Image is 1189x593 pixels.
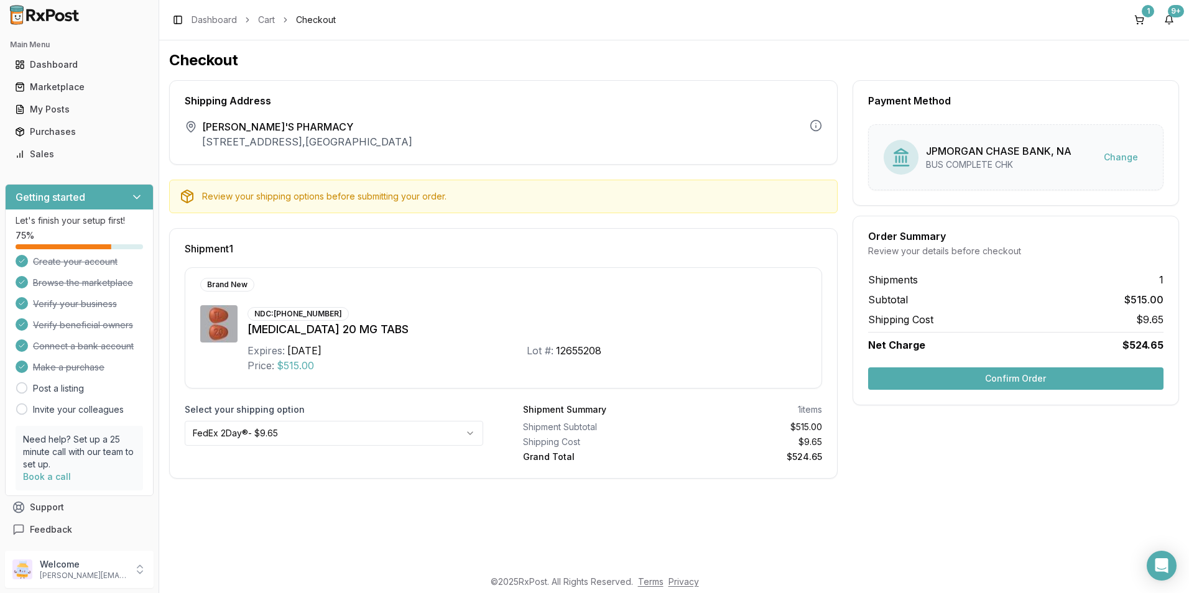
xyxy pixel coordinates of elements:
a: Post a listing [33,382,84,395]
div: Expires: [248,343,285,358]
div: Order Summary [868,231,1164,241]
div: Shipment Summary [523,403,606,416]
div: Review your details before checkout [868,245,1164,257]
h1: Checkout [169,50,1179,70]
h2: Main Menu [10,40,149,50]
button: My Posts [5,99,154,119]
div: Shipping Address [185,96,822,106]
a: Cart [258,14,275,26]
div: Shipping Cost [523,436,667,448]
div: Sales [15,148,144,160]
p: Welcome [40,558,126,571]
p: Let's finish your setup first! [16,214,143,227]
div: Lot #: [527,343,553,358]
div: Brand New [200,278,254,292]
button: Marketplace [5,77,154,97]
span: Shipment 1 [185,244,233,254]
button: Dashboard [5,55,154,75]
button: Confirm Order [868,367,1164,390]
a: Terms [638,576,664,587]
a: Dashboard [192,14,237,26]
span: [PERSON_NAME]'S PHARMACY [202,119,412,134]
div: Purchases [15,126,144,138]
span: Verify beneficial owners [33,319,133,331]
div: $9.65 [677,436,821,448]
button: Change [1094,146,1148,168]
p: Need help? Set up a 25 minute call with our team to set up. [23,433,136,471]
button: Purchases [5,122,154,142]
h3: Getting started [16,190,85,205]
span: Verify your business [33,298,117,310]
div: Payment Method [868,96,1164,106]
span: 75 % [16,229,34,242]
span: Browse the marketplace [33,277,133,289]
span: Make a purchase [33,361,104,374]
span: Net Charge [868,339,925,351]
img: User avatar [12,559,32,579]
img: Trintellix 20 MG TABS [200,305,238,342]
div: Open Intercom Messenger [1147,551,1177,581]
span: Connect a bank account [33,340,134,352]
div: [DATE] [287,343,322,358]
div: Dashboard [15,58,144,71]
div: 9+ [1168,5,1184,17]
div: Price: [248,358,274,373]
span: $515.00 [277,358,314,373]
span: 1 [1159,272,1164,287]
span: $9.65 [1136,312,1164,327]
span: Shipments [868,272,918,287]
div: Review your shipping options before submitting your order. [202,190,827,203]
div: 1 items [798,403,822,416]
a: My Posts [10,98,149,121]
label: Select your shipping option [185,403,483,416]
span: Shipping Cost [868,312,933,327]
span: Create your account [33,255,118,268]
div: $515.00 [677,421,821,433]
span: $524.65 [1122,338,1164,352]
div: $524.65 [677,451,821,463]
a: Sales [10,143,149,165]
div: Grand Total [523,451,667,463]
span: Subtotal [868,292,908,307]
div: Shipment Subtotal [523,421,667,433]
div: BUS COMPLETE CHK [926,159,1071,171]
a: Book a call [23,471,71,482]
img: RxPost Logo [5,5,85,25]
div: [MEDICAL_DATA] 20 MG TABS [248,321,807,338]
nav: breadcrumb [192,14,336,26]
button: Sales [5,144,154,164]
div: Marketplace [15,81,144,93]
div: 12655208 [556,343,601,358]
div: My Posts [15,103,144,116]
button: 9+ [1159,10,1179,30]
div: NDC: [PHONE_NUMBER] [248,307,349,321]
a: Purchases [10,121,149,143]
a: Dashboard [10,53,149,76]
button: Feedback [5,518,154,541]
button: Support [5,496,154,518]
span: $515.00 [1124,292,1164,307]
a: Marketplace [10,76,149,98]
div: 1 [1142,5,1154,17]
a: Invite your colleagues [33,403,124,416]
span: Feedback [30,523,72,536]
a: Privacy [669,576,699,587]
button: 1 [1129,10,1149,30]
div: JPMORGAN CHASE BANK, NA [926,144,1071,159]
p: [STREET_ADDRESS] , [GEOGRAPHIC_DATA] [202,134,412,149]
p: [PERSON_NAME][EMAIL_ADDRESS][DOMAIN_NAME] [40,571,126,581]
span: Checkout [296,14,336,26]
